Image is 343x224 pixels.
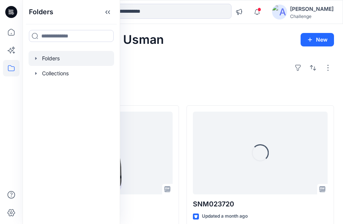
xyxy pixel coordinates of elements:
div: Challenge [290,13,334,19]
p: SNM023720 [193,199,328,209]
img: avatar [272,4,287,19]
p: Updated a month ago [202,212,248,220]
div: [PERSON_NAME] [290,4,334,13]
h4: Styles [32,89,334,98]
button: New [301,33,334,46]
